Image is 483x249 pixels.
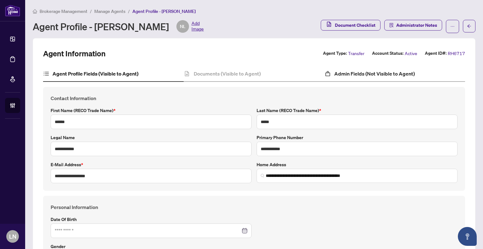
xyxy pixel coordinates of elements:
button: Open asap [458,227,477,246]
span: Document Checklist [335,20,375,30]
span: RH6717 [448,50,465,57]
img: search_icon [261,174,264,178]
label: Date of Birth [51,216,252,223]
label: Home Address [257,161,458,168]
li: / [90,8,92,15]
img: logo [5,5,20,16]
h4: Agent Profile Fields (Visible to Agent) [53,70,138,77]
span: LN [9,232,16,241]
span: solution [389,23,394,27]
span: Add Image [192,20,204,33]
h4: Documents (Visible to Agent) [194,70,261,77]
button: Administrator Notes [384,20,442,31]
span: Administrator Notes [396,20,437,30]
label: Agent Type: [323,50,347,57]
label: Legal Name [51,134,252,141]
li: / [128,8,130,15]
div: Agent Profile - [PERSON_NAME] [33,20,204,33]
span: Brokerage Management [40,8,87,14]
span: Active [405,50,417,57]
label: Agent ID#: [425,50,447,57]
label: Account Status: [372,50,403,57]
span: arrow-left [467,24,471,28]
label: Last Name (RECO Trade Name) [257,107,458,114]
span: Manage Agents [94,8,125,14]
h4: Contact Information [51,94,458,102]
h4: Admin Fields (Not Visible to Agent) [334,70,415,77]
h4: Personal Information [51,203,458,211]
label: Primary Phone Number [257,134,458,141]
h2: Agent Information [43,48,106,59]
span: Transfer [348,50,364,57]
span: ellipsis [450,24,455,29]
span: Agent Profile - [PERSON_NAME] [132,8,196,14]
span: home [33,9,37,14]
span: NL [180,23,186,30]
label: E-mail Address [51,161,252,168]
button: Document Checklist [321,20,380,31]
label: First Name (RECO Trade Name) [51,107,252,114]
